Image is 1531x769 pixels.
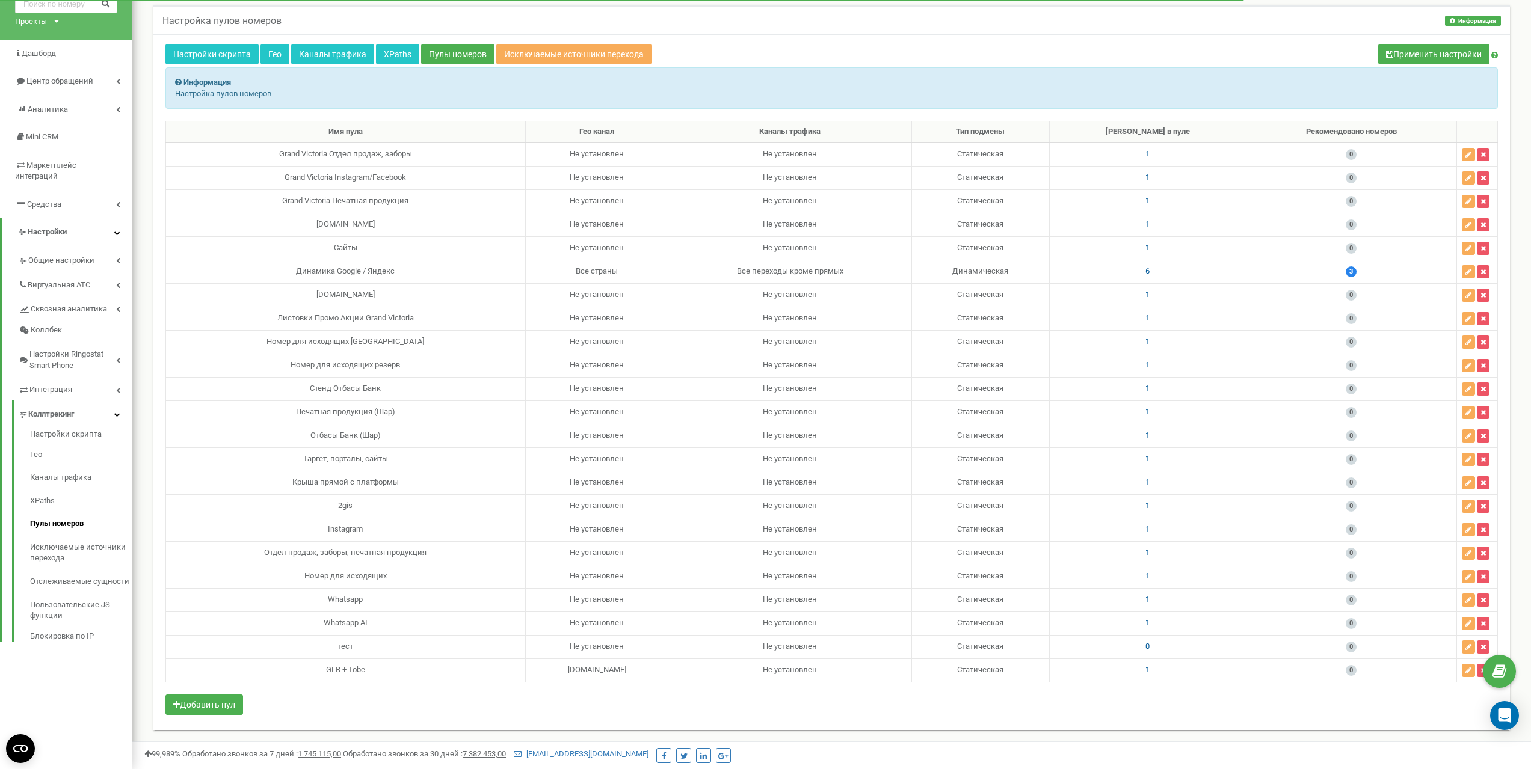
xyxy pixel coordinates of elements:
[911,541,1049,565] td: Статическая
[1346,501,1357,512] span: 0
[911,635,1049,658] td: Статическая
[1346,430,1357,441] span: 0
[668,260,911,283] td: Все переходы кроме прямых
[525,447,668,471] td: Не установлен
[668,236,911,260] td: Не установлен
[171,477,520,488] div: Крыша прямой с платформы
[525,494,668,518] td: Не установлен
[911,330,1049,354] td: Статическая
[668,611,911,635] td: Не установлен
[171,313,520,324] div: Листовки Промо Акции Grand Victoria
[171,219,520,230] div: [DOMAIN_NAME]
[1346,524,1357,535] span: 0
[1145,430,1150,440] span: 1
[525,236,668,260] td: Не установлен
[28,280,90,291] span: Виртуальная АТС
[1145,360,1150,369] span: 1
[1145,290,1150,299] span: 1
[668,635,911,658] td: Не установлен
[1145,219,1150,228] span: 1
[525,121,668,143] th: Гео канал
[162,16,282,26] h5: Настройка пулов номеров
[30,593,132,628] a: Пользовательские JS функции
[668,121,911,143] th: Каналы трафика
[1145,477,1150,486] span: 1
[668,283,911,307] td: Не установлен
[525,283,668,307] td: Не установлен
[171,172,520,183] div: Grand Victoria Instagram/Facebook
[668,658,911,682] td: Не установлен
[298,749,341,758] u: 1 745 115,00
[911,166,1049,189] td: Статическая
[343,749,506,758] span: Обработано звонков за 30 дней :
[911,260,1049,283] td: Динамическая
[463,749,506,758] u: 7 382 453,00
[911,142,1049,166] td: Статическая
[26,76,93,85] span: Центр обращений
[525,424,668,447] td: Не установлен
[525,565,668,588] td: Не установлен
[911,658,1049,682] td: Статическая
[911,354,1049,377] td: Статическая
[1346,243,1357,254] span: 0
[175,88,1488,100] p: Настройка пулов номеров
[183,78,231,87] strong: Информация
[1145,524,1150,533] span: 1
[1145,642,1150,651] span: 0
[171,195,520,207] div: Grand Victoria Печатная продукция
[1346,149,1357,160] span: 0
[171,383,520,394] div: Стенд Отбасы Банк
[15,16,47,28] div: Проекты
[911,121,1049,143] th: Тип подмены
[1346,571,1357,582] span: 0
[171,524,520,535] div: Instagram
[1346,360,1357,371] span: 0
[30,489,132,513] a: XPaths
[911,377,1049,400] td: Статическая
[18,247,132,271] a: Общие настройки
[31,304,107,315] span: Сквозная аналитика
[525,166,668,189] td: Не установлен
[144,749,180,758] span: 99,989%
[171,453,520,465] div: Таргет, порталы, сайты
[171,547,520,559] div: Отдел продаж, заборы, печатная продукция
[1346,595,1357,605] span: 0
[1145,665,1150,674] span: 1
[291,44,374,64] a: Каналы трафика
[171,336,520,348] div: Номер для исходящих [GEOGRAPHIC_DATA]
[171,289,520,301] div: [DOMAIN_NAME]
[1346,337,1357,348] span: 0
[171,594,520,605] div: Whatsapp
[30,536,132,570] a: Исключаемые источники перехода
[1145,337,1150,346] span: 1
[668,424,911,447] td: Не установлен
[1145,384,1150,393] span: 1
[30,628,132,642] a: Блокировка по IP
[1145,571,1150,580] span: 1
[30,512,132,536] a: Пулы номеров
[525,307,668,330] td: Не установлен
[1445,16,1501,26] button: Информация
[668,307,911,330] td: Не установлен
[376,44,419,64] a: XPaths
[1145,196,1150,205] span: 1
[6,734,35,763] button: Open CMP widget
[1346,454,1357,465] span: 0
[18,320,132,341] a: Коллбек
[525,658,668,682] td: [DOMAIN_NAME]
[1145,149,1150,158] span: 1
[171,571,520,582] div: Номер для исходящих
[1346,196,1357,207] span: 0
[668,447,911,471] td: Не установлен
[28,409,74,420] span: Коллтрекинг
[911,307,1049,330] td: Статическая
[911,447,1049,471] td: Статическая
[668,330,911,354] td: Не установлен
[668,400,911,424] td: Не установлен
[525,400,668,424] td: Не установлен
[525,611,668,635] td: Не установлен
[1346,313,1357,324] span: 0
[525,354,668,377] td: Не установлен
[31,325,62,336] span: Коллбек
[668,471,911,494] td: Не установлен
